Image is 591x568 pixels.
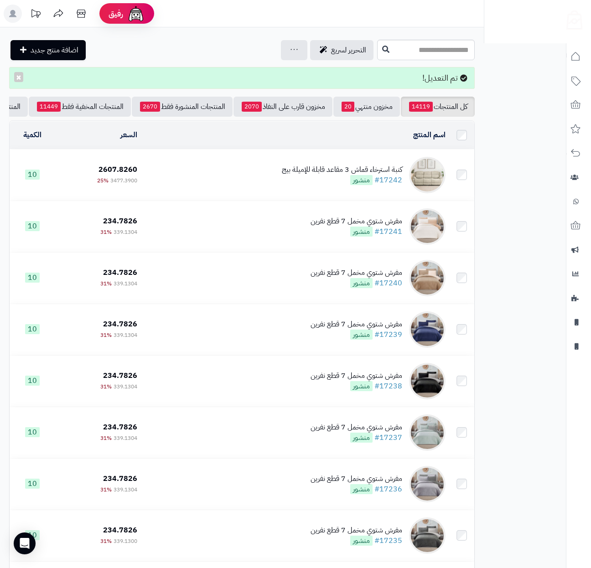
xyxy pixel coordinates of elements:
div: Open Intercom Messenger [14,532,36,554]
span: 10 [25,376,40,386]
span: 10 [25,427,40,437]
span: 14119 [409,102,433,112]
span: منشور [350,175,373,185]
span: 10 [25,170,40,180]
span: 339.1304 [114,434,137,442]
a: #17240 [374,278,402,289]
span: منشور [350,330,373,340]
span: 2607.8260 [98,164,137,175]
span: 31% [100,485,112,494]
img: مفرش شتوي مخمل 7 قطع نفرين [409,208,446,245]
span: 339.1300 [114,537,137,545]
div: مفرش شتوي مخمل 7 قطع نفرين [311,474,402,484]
span: 339.1304 [114,485,137,494]
span: 234.7826 [103,216,137,227]
img: كنبة استرخاء قماش 3 مقاعد قابلة للإميلة بيج [409,157,446,193]
span: 2070 [242,102,262,112]
a: التحرير لسريع [310,40,373,60]
span: 339.1304 [114,228,137,236]
a: مخزون منتهي20 [333,97,400,117]
span: 31% [100,228,112,236]
span: 10 [25,221,40,231]
img: logo [560,7,582,30]
a: #17239 [374,329,402,340]
div: مفرش شتوي مخمل 7 قطع نفرين [311,422,402,433]
span: 339.1304 [114,331,137,339]
img: مفرش شتوي مخمل 7 قطع نفرين [409,466,446,502]
a: المنتجات المنشورة فقط2670 [132,97,233,117]
span: منشور [350,433,373,443]
span: 234.7826 [103,473,137,484]
span: منشور [350,484,373,494]
img: ai-face.png [127,5,145,23]
span: 234.7826 [103,370,137,381]
a: اضافة منتج جديد [10,40,86,60]
span: 234.7826 [103,319,137,330]
span: 234.7826 [103,422,137,433]
span: رفيق [109,8,123,19]
a: اسم المنتج [413,129,446,140]
div: كنبة استرخاء قماش 3 مقاعد قابلة للإميلة بيج [282,165,402,175]
span: 20 [342,102,354,112]
a: #17235 [374,535,402,546]
span: منشور [350,278,373,288]
div: مفرش شتوي مخمل 7 قطع نفرين [311,371,402,381]
a: المنتجات المخفية فقط11449 [29,97,131,117]
img: مفرش شتوي مخمل 7 قطع نفرين [409,311,446,348]
img: مفرش شتوي مخمل 7 قطع نفرين [409,414,446,451]
span: 31% [100,279,112,288]
span: منشور [350,381,373,391]
span: 10 [25,324,40,334]
img: مفرش شتوي مخمل 7 قطع نفرين [409,260,446,296]
a: كل المنتجات14119 [401,97,475,117]
a: #17237 [374,432,402,443]
span: منشور [350,227,373,237]
span: 31% [100,382,112,391]
span: اضافة منتج جديد [31,45,78,56]
span: 11449 [37,102,61,112]
a: مخزون قارب على النفاذ2070 [233,97,332,117]
span: 339.1304 [114,279,137,288]
span: 31% [100,537,112,545]
a: #17242 [374,175,402,186]
div: مفرش شتوي مخمل 7 قطع نفرين [311,268,402,278]
a: #17236 [374,484,402,495]
span: منشور [350,536,373,546]
span: 31% [100,331,112,339]
span: 234.7826 [103,525,137,536]
span: 31% [100,434,112,442]
div: مفرش شتوي مخمل 7 قطع نفرين [311,525,402,536]
span: 234.7826 [103,267,137,278]
span: 25% [97,176,109,185]
a: السعر [120,129,137,140]
span: التحرير لسريع [331,45,366,56]
a: #17241 [374,226,402,237]
button: × [14,72,23,82]
span: 339.1304 [114,382,137,391]
img: مفرش شتوي مخمل 7 قطع نفرين [409,363,446,399]
a: تحديثات المنصة [24,5,47,25]
span: 2670 [140,102,160,112]
div: مفرش شتوي مخمل 7 قطع نفرين [311,319,402,330]
span: 10 [25,273,40,283]
span: 10 [25,479,40,489]
a: #17238 [374,381,402,392]
div: مفرش شتوي مخمل 7 قطع نفرين [311,216,402,227]
img: مفرش شتوي مخمل 7 قطع نفرين [409,517,446,554]
div: تم التعديل! [9,67,475,89]
span: 3477.3900 [110,176,137,185]
a: الكمية [23,129,41,140]
span: 10 [25,530,40,540]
